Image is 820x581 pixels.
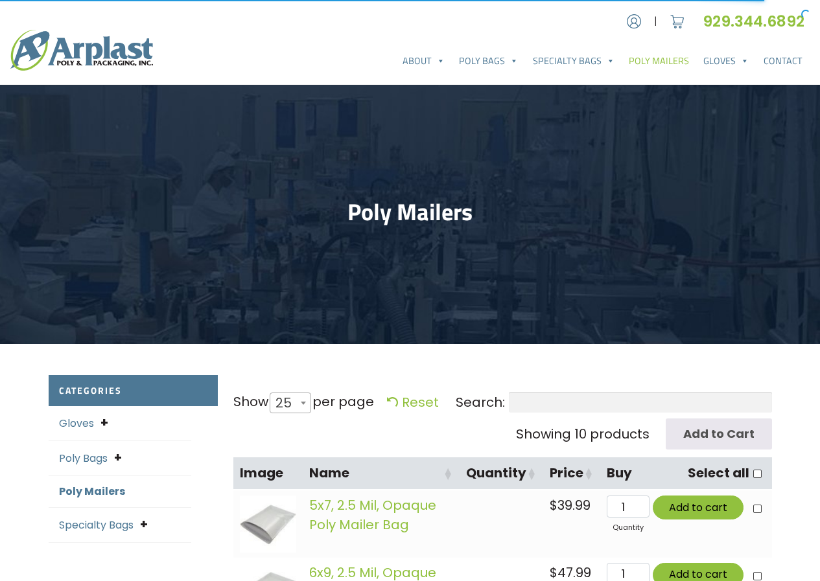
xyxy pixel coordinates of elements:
[756,48,810,74] a: Contact
[688,464,749,483] label: Select all
[550,496,557,514] span: $
[654,14,657,29] span: |
[622,48,696,74] a: Poly Mailers
[509,392,772,413] input: Search:
[270,393,311,413] span: 25
[49,375,218,407] h2: Categories
[233,392,374,413] label: Show per page
[387,393,439,411] a: Reset
[452,48,525,74] a: Poly Bags
[59,451,108,466] a: Poly Bags
[49,198,772,225] h1: Poly Mailers
[600,457,771,490] th: BuySelect all
[703,11,810,32] a: 929.344.6892
[456,392,772,413] label: Search:
[270,387,305,418] span: 25
[543,457,600,490] th: Price: activate to sort column ascending
[653,496,744,519] button: Add to cart
[240,496,296,552] img: images
[59,484,125,499] a: Poly Mailers
[309,496,436,534] a: 5x7, 2.5 Mil, Opaque Poly Mailer Bag
[696,48,756,74] a: Gloves
[526,48,622,74] a: Specialty Bags
[460,457,543,490] th: Quantity: activate to sort column ascending
[303,457,460,490] th: Name: activate to sort column ascending
[59,416,94,431] a: Gloves
[607,496,649,518] input: Qty
[10,30,153,71] img: logo
[233,457,303,490] th: Image
[395,48,452,74] a: About
[666,418,772,450] input: Add to Cart
[550,496,591,514] bdi: 39.99
[59,518,134,532] a: Specialty Bags
[516,424,650,444] div: Showing 10 products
